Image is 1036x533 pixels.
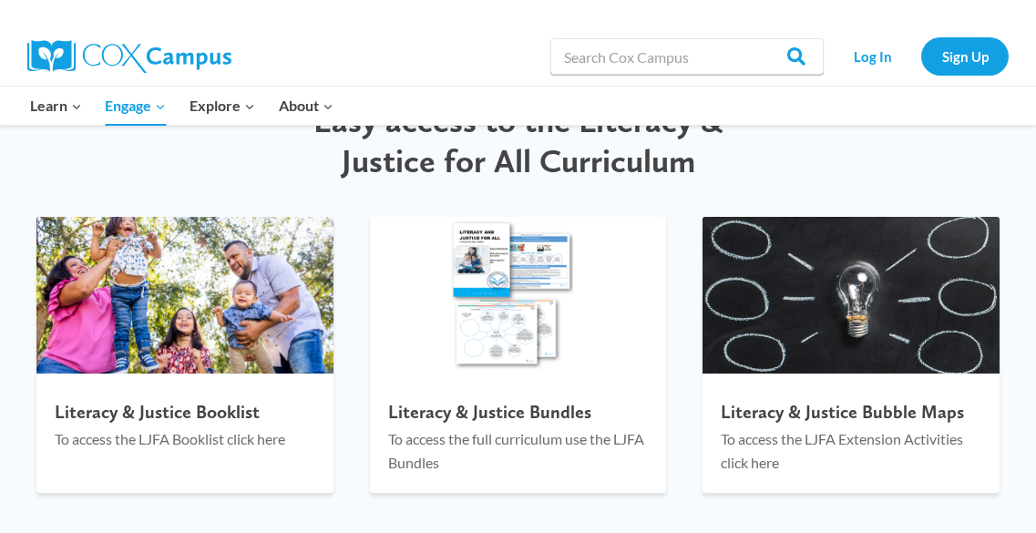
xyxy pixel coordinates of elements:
button: Child menu of Explore [178,87,267,125]
span: Easy access to the Literacy & Justice for All Curriculum [313,101,723,179]
img: MicrosoftTeams-image-16-1-1024x623.png [695,212,1007,377]
a: Log In [833,37,912,75]
button: Child menu of About [267,87,345,125]
nav: Secondary Navigation [833,37,1009,75]
h4: Literacy & Justice Bubble Maps [721,401,981,423]
button: Child menu of Learn [18,87,94,125]
a: Literacy & Justice Bundles To access the full curriculum use the LJFA Bundles [370,217,667,493]
h4: Literacy & Justice Bundles [388,401,649,423]
a: Literacy & Justice Booklist To access the LJFA Booklist click here [36,217,333,493]
p: To access the LJFA Booklist click here [55,427,315,451]
nav: Primary Navigation [18,87,344,125]
h4: Literacy & Justice Booklist [55,401,315,423]
img: spanish-talk-read-play-family.jpg [29,212,341,377]
a: Literacy & Justice Bubble Maps To access the LJFA Extension Activities click here [703,217,1000,493]
img: Cox Campus [27,40,231,73]
a: Sign Up [921,37,1009,75]
input: Search Cox Campus [550,38,824,75]
p: To access the full curriculum use the LJFA Bundles [388,427,649,474]
img: LJFA_Bundle-1-1.png [362,212,673,377]
p: To access the LJFA Extension Activities click here [721,427,981,474]
button: Child menu of Engage [94,87,179,125]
